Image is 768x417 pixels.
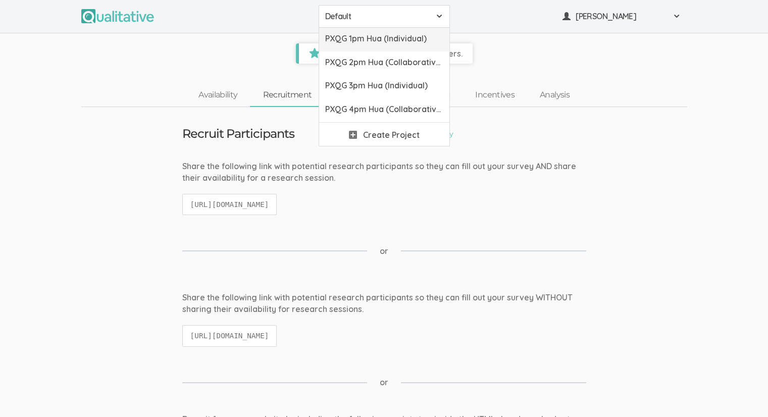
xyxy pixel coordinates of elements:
a: PXQG 4pm Hua (Collaborative) [319,98,449,122]
h3: Recruit Participants [182,127,295,140]
a: PXQG 1pm Hua (Individual) [319,28,449,51]
a: PXQG 2pm Hua (Collaborative) [319,51,449,75]
div: Share the following link with potential research participants so they can fill out your survey WI... [182,292,586,315]
span: PXQG 2pm Hua (Collaborative) [325,57,443,68]
span: Upgrade now to talk to more users. [299,43,473,64]
a: Incentives [463,84,527,106]
button: Default [319,5,450,28]
a: Upgrade now to talk to more users. [296,43,473,64]
span: PXQG 1pm Hua (Individual) [325,33,443,44]
span: Create Project [363,129,420,141]
a: Recruitment [250,84,324,106]
code: [URL][DOMAIN_NAME] [182,325,277,347]
a: Create Project [319,123,449,146]
img: plus.svg [349,131,357,139]
a: Availability [186,84,250,106]
span: PXQG 3pm Hua (Individual) [325,80,443,91]
span: or [380,245,388,257]
code: [URL][DOMAIN_NAME] [182,194,277,216]
button: [PERSON_NAME] [556,5,687,28]
span: PXQG 4pm Hua (Collaborative) [325,103,443,115]
iframe: Chat Widget [718,369,768,417]
span: or [380,377,388,388]
a: Analysis [527,84,582,106]
span: Default [325,11,430,22]
div: Share the following link with potential research participants so they can fill out your survey AN... [182,161,586,184]
a: PXQG 3pm Hua (Individual) [319,75,449,98]
span: [PERSON_NAME] [576,11,667,22]
img: Qualitative [81,9,154,23]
